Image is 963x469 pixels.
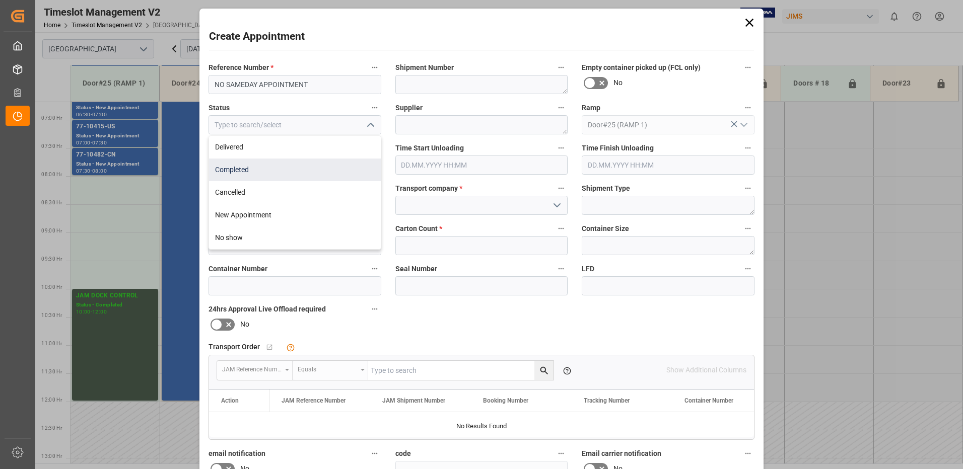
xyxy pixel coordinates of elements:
[240,319,249,330] span: No
[741,61,754,74] button: Empty container picked up (FCL only)
[217,361,293,380] button: open menu
[209,304,326,315] span: 24hrs Approval Live Offload required
[684,397,733,404] span: Container Number
[395,448,411,459] span: code
[741,262,754,275] button: LFD
[282,397,346,404] span: JAM Reference Number
[584,397,630,404] span: Tracking Number
[293,361,368,380] button: open menu
[209,159,381,181] div: Completed
[741,141,754,154] button: Time Finish Unloading
[395,183,462,194] span: Transport company
[582,62,701,73] span: Empty container picked up (FCL only)
[209,136,381,159] div: Delivered
[613,77,623,88] span: No
[582,143,654,153] span: Time Finish Unloading
[362,117,377,133] button: close menu
[209,226,381,249] div: No show
[209,181,381,204] div: Cancelled
[395,264,437,274] span: Seal Number
[582,264,594,274] span: LFD
[209,342,260,352] span: Transport Order
[582,223,629,234] span: Container Size
[395,223,442,234] span: Carton Count
[209,29,305,45] h2: Create Appointment
[582,155,754,175] input: DD.MM.YYYY HH:MM
[209,103,230,113] span: Status
[555,61,568,74] button: Shipment Number
[382,397,445,404] span: JAM Shipment Number
[395,143,464,153] span: Time Start Unloading
[368,361,554,380] input: Type to search
[555,141,568,154] button: Time Start Unloading
[582,448,661,459] span: Email carrier notification
[209,62,273,73] span: Reference Number
[395,62,454,73] span: Shipment Number
[483,397,528,404] span: Booking Number
[555,262,568,275] button: Seal Number
[209,448,265,459] span: email notification
[741,101,754,114] button: Ramp
[395,155,568,175] input: DD.MM.YYYY HH:MM
[534,361,554,380] button: search button
[368,101,381,114] button: Status
[555,222,568,235] button: Carton Count *
[298,362,357,374] div: Equals
[582,183,630,194] span: Shipment Type
[368,302,381,316] button: 24hrs Approval Live Offload required
[395,103,423,113] span: Supplier
[555,447,568,460] button: code
[221,397,239,404] div: Action
[209,204,381,226] div: New Appointment
[209,115,381,134] input: Type to search/select
[741,447,754,460] button: Email carrier notification
[549,198,564,213] button: open menu
[741,182,754,195] button: Shipment Type
[368,262,381,275] button: Container Number
[741,222,754,235] button: Container Size
[582,115,754,134] input: Type to search/select
[582,103,600,113] span: Ramp
[368,447,381,460] button: email notification
[222,362,282,374] div: JAM Reference Number
[209,264,267,274] span: Container Number
[555,182,568,195] button: Transport company *
[735,117,750,133] button: open menu
[368,61,381,74] button: Reference Number *
[555,101,568,114] button: Supplier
